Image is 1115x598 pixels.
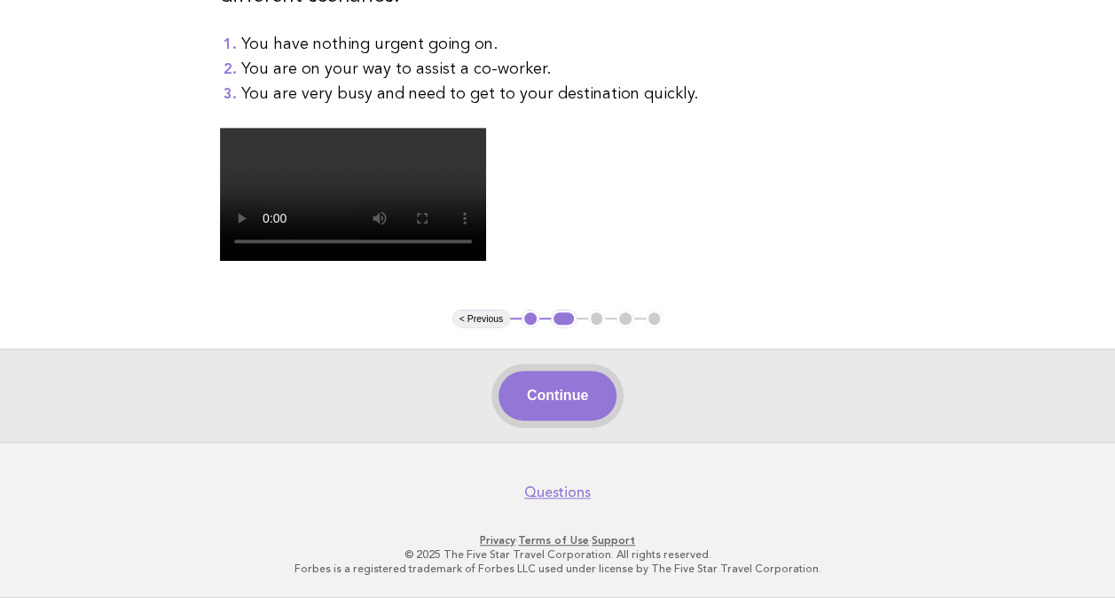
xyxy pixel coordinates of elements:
[25,562,1090,576] p: Forbes is a registered trademark of Forbes LLC used under license by The Five Star Travel Corpora...
[518,534,589,547] a: Terms of Use
[25,547,1090,562] p: © 2025 The Five Star Travel Corporation. All rights reserved.
[551,310,577,327] button: 2
[241,82,896,106] li: You are very busy and need to get to your destination quickly.
[522,310,539,327] button: 1
[452,310,510,327] button: < Previous
[592,534,635,547] a: Support
[241,57,896,82] li: You are on your way to assist a co-worker.
[524,484,591,501] a: Questions
[241,32,896,57] li: You have nothing urgent going on.
[480,534,515,547] a: Privacy
[499,371,616,421] button: Continue
[25,533,1090,547] p: · ·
